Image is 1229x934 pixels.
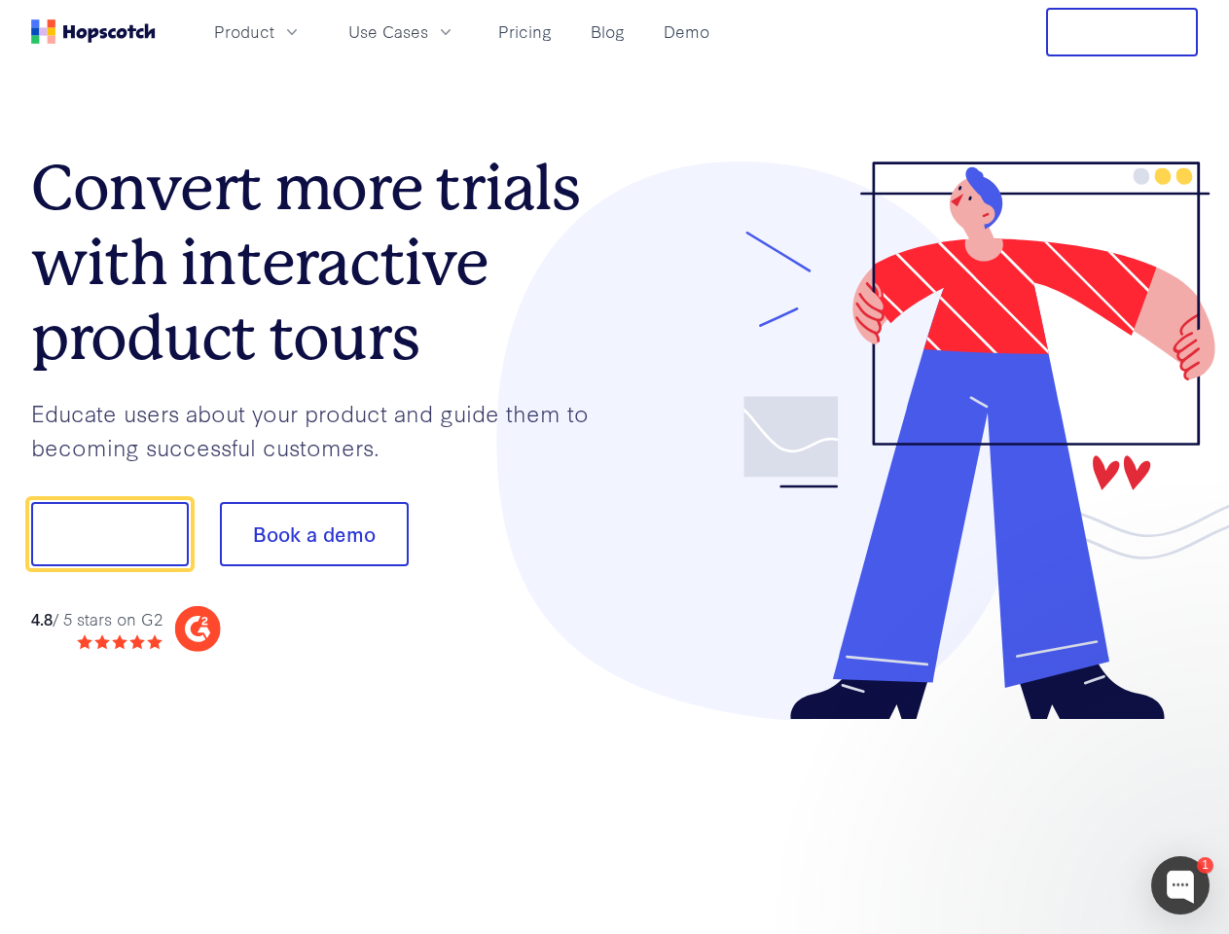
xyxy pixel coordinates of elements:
strong: 4.8 [31,607,53,629]
div: 1 [1197,857,1213,874]
a: Home [31,19,156,44]
button: Product [202,16,313,48]
button: Free Trial [1046,8,1198,56]
a: Demo [656,16,717,48]
span: Product [214,19,274,44]
h1: Convert more trials with interactive product tours [31,151,615,375]
button: Book a demo [220,502,409,566]
span: Use Cases [348,19,428,44]
button: Use Cases [337,16,467,48]
a: Blog [583,16,633,48]
a: Pricing [490,16,560,48]
div: / 5 stars on G2 [31,607,163,631]
button: Show me! [31,502,189,566]
p: Educate users about your product and guide them to becoming successful customers. [31,396,615,463]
